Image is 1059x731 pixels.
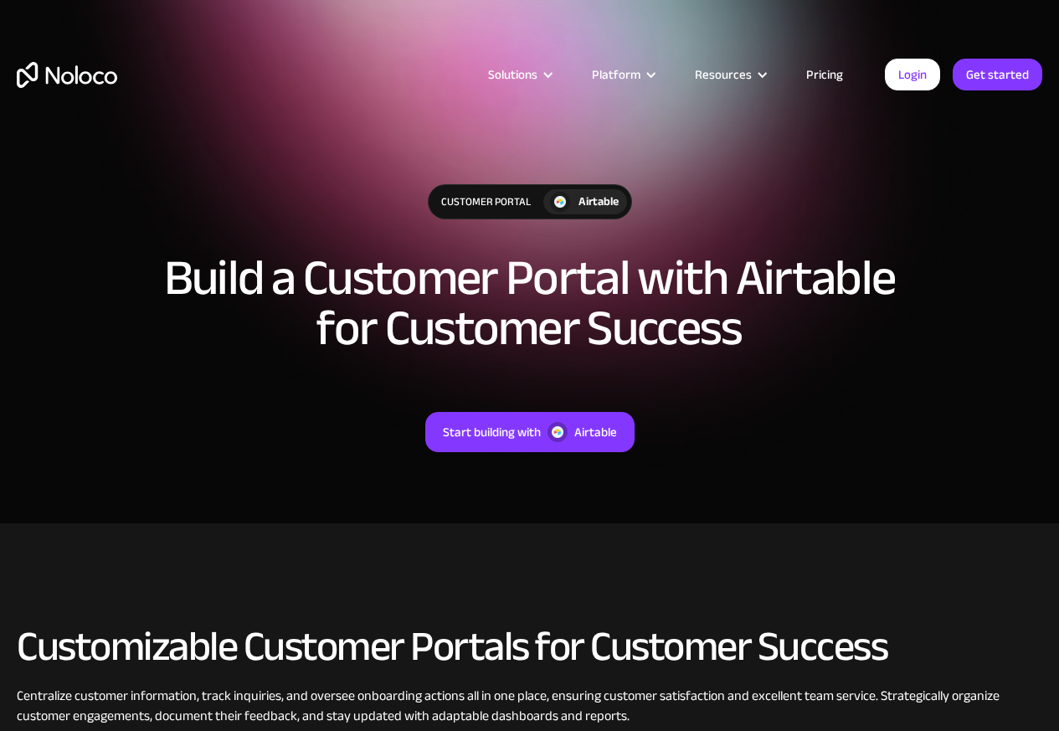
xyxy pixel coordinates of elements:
a: Start building withAirtable [425,412,635,452]
div: Platform [571,64,674,85]
a: Get started [953,59,1042,90]
a: home [17,62,117,88]
div: Airtable [578,193,619,211]
div: Customer Portal [429,185,543,219]
a: Pricing [785,64,864,85]
a: Login [885,59,940,90]
div: Centralize customer information, track inquiries, and oversee onboarding actions all in one place... [17,686,1042,726]
h2: Customizable Customer Portals for Customer Success [17,624,1042,669]
div: Resources [674,64,785,85]
div: Resources [695,64,752,85]
div: Platform [592,64,640,85]
div: Solutions [488,64,537,85]
div: Start building with [443,421,541,443]
h1: Build a Customer Portal with Airtable for Customer Success [153,253,907,353]
div: Airtable [574,421,617,443]
div: Solutions [467,64,571,85]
